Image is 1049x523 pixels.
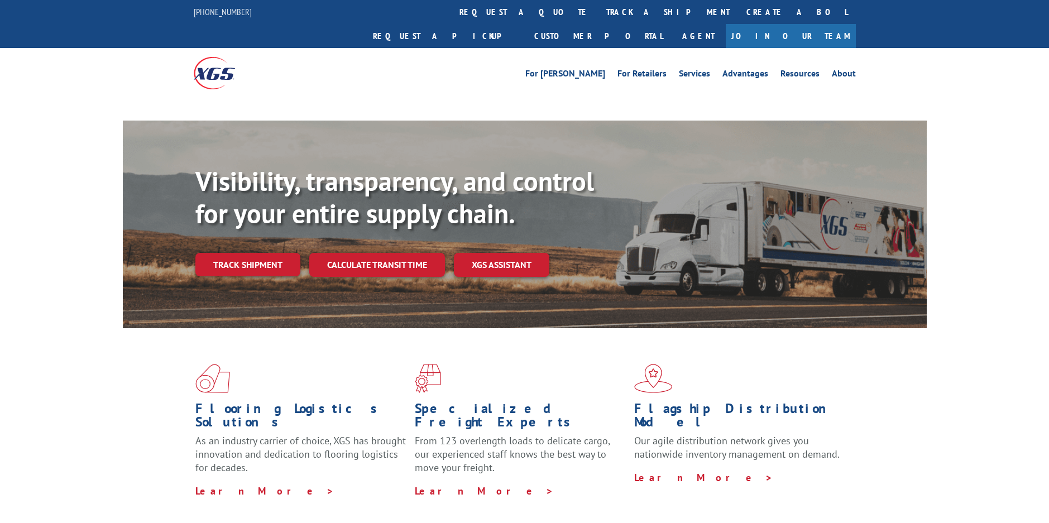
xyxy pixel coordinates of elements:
[195,402,406,434] h1: Flooring Logistics Solutions
[679,69,710,81] a: Services
[634,434,840,460] span: Our agile distribution network gives you nationwide inventory management on demand.
[365,24,526,48] a: Request a pickup
[780,69,820,81] a: Resources
[617,69,667,81] a: For Retailers
[634,402,845,434] h1: Flagship Distribution Model
[634,471,773,484] a: Learn More >
[195,434,406,474] span: As an industry carrier of choice, XGS has brought innovation and dedication to flooring logistics...
[415,484,554,497] a: Learn More >
[195,484,334,497] a: Learn More >
[832,69,856,81] a: About
[195,364,230,393] img: xgs-icon-total-supply-chain-intelligence-red
[634,364,673,393] img: xgs-icon-flagship-distribution-model-red
[722,69,768,81] a: Advantages
[195,164,594,231] b: Visibility, transparency, and control for your entire supply chain.
[309,253,445,277] a: Calculate transit time
[525,69,605,81] a: For [PERSON_NAME]
[526,24,671,48] a: Customer Portal
[194,6,252,17] a: [PHONE_NUMBER]
[195,253,300,276] a: Track shipment
[726,24,856,48] a: Join Our Team
[415,364,441,393] img: xgs-icon-focused-on-flooring-red
[415,434,626,484] p: From 123 overlength loads to delicate cargo, our experienced staff knows the best way to move you...
[671,24,726,48] a: Agent
[454,253,549,277] a: XGS ASSISTANT
[415,402,626,434] h1: Specialized Freight Experts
